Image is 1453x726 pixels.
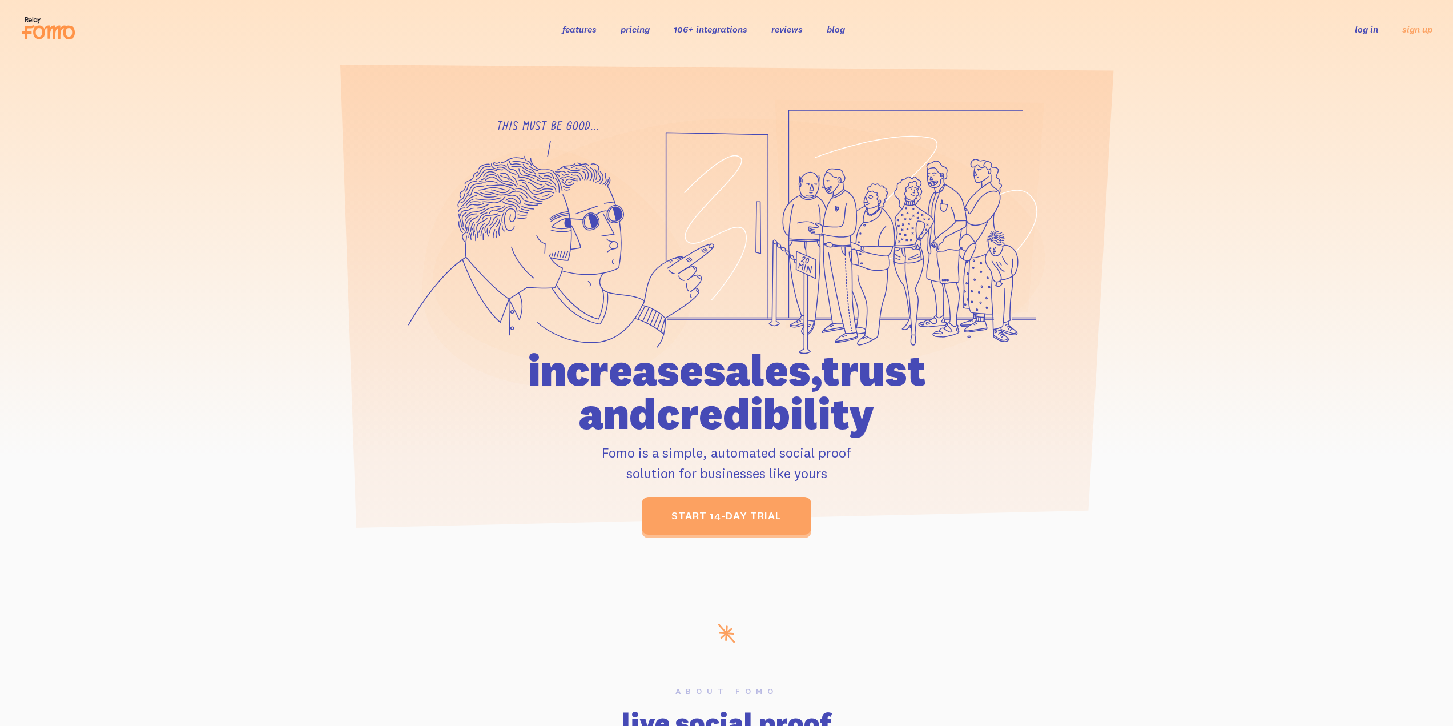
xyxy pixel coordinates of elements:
a: sign up [1402,23,1432,35]
h1: increase sales, trust and credibility [462,348,991,435]
a: start 14-day trial [642,497,811,535]
a: blog [827,23,845,35]
a: log in [1355,23,1378,35]
h6: About Fomo [368,687,1085,695]
a: pricing [621,23,650,35]
a: reviews [771,23,803,35]
p: Fomo is a simple, automated social proof solution for businesses like yours [462,442,991,483]
a: features [562,23,597,35]
a: 106+ integrations [674,23,747,35]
